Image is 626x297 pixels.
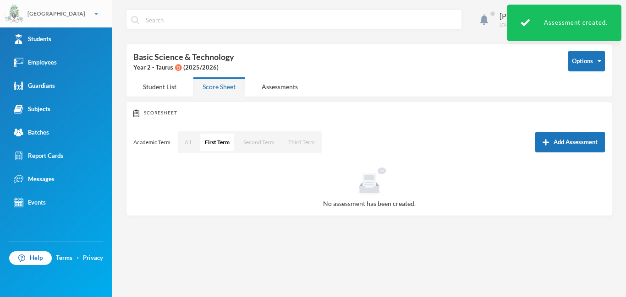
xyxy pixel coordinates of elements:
[56,254,72,263] a: Terms
[133,51,555,72] div: Basic Science & Technology
[133,109,605,117] div: Scoresheet
[14,174,55,184] div: Messages
[145,10,457,30] input: Search
[507,5,621,41] div: Assessment created.
[131,16,139,24] img: search
[535,132,605,152] button: Add Assessment
[14,151,63,161] div: Report Cards
[133,63,555,72] div: Year 2 - Taurus ♉️ (2025/2026)
[200,134,234,151] button: First Term
[568,51,605,71] button: Options
[83,254,103,263] a: Privacy
[9,251,52,265] a: Help
[323,200,416,207] span: No assessment has been created.
[193,77,245,97] div: Score Sheet
[14,58,57,67] div: Employees
[252,77,308,97] div: Assessments
[14,81,55,91] div: Guardians
[500,22,577,28] div: [EMAIL_ADDRESS][DOMAIN_NAME]
[180,134,196,151] button: All
[14,34,51,44] div: Students
[27,10,85,18] div: [GEOGRAPHIC_DATA]
[133,77,186,97] div: Student List
[14,104,50,114] div: Subjects
[14,198,46,207] div: Events
[239,134,279,151] button: Second Term
[77,254,79,263] div: ·
[14,128,49,137] div: Batches
[5,5,23,23] img: logo
[133,139,170,146] p: Academic Term
[284,134,319,151] button: Third Term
